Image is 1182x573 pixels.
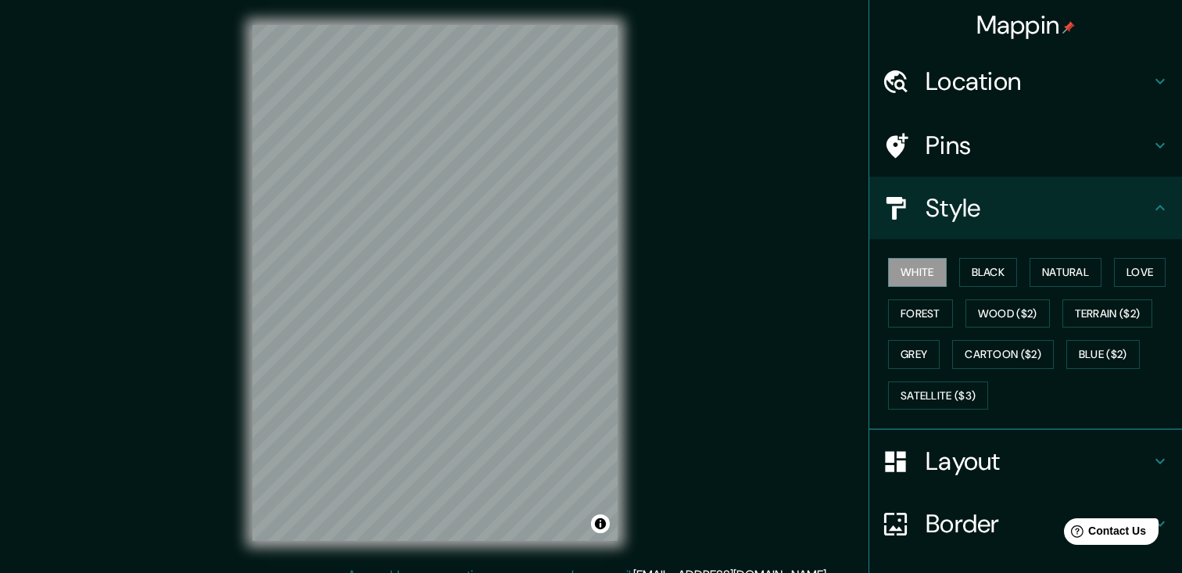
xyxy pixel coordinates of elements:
[1114,258,1166,287] button: Love
[869,492,1182,555] div: Border
[926,192,1151,224] h4: Style
[869,114,1182,177] div: Pins
[926,66,1151,97] h4: Location
[869,177,1182,239] div: Style
[869,430,1182,492] div: Layout
[1062,21,1075,34] img: pin-icon.png
[1043,512,1165,556] iframe: Help widget launcher
[1062,299,1153,328] button: Terrain ($2)
[926,130,1151,161] h4: Pins
[253,25,618,541] canvas: Map
[926,446,1151,477] h4: Layout
[888,258,947,287] button: White
[965,299,1050,328] button: Wood ($2)
[869,50,1182,113] div: Location
[952,340,1054,369] button: Cartoon ($2)
[888,340,940,369] button: Grey
[1030,258,1101,287] button: Natural
[959,258,1018,287] button: Black
[591,514,610,533] button: Toggle attribution
[976,9,1076,41] h4: Mappin
[888,381,988,410] button: Satellite ($3)
[926,508,1151,539] h4: Border
[1066,340,1140,369] button: Blue ($2)
[888,299,953,328] button: Forest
